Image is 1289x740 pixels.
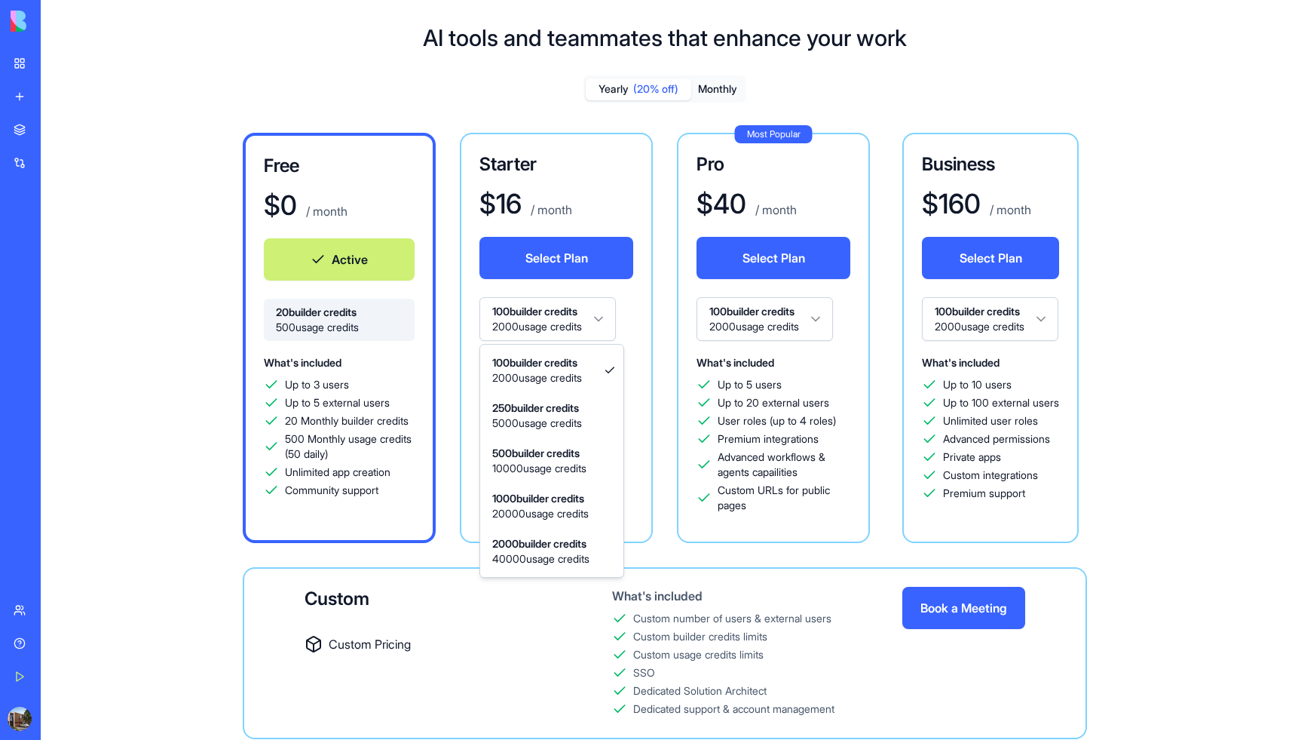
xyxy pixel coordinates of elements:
[492,370,582,385] span: 2000 usage credits
[492,446,586,461] span: 500 builder credits
[492,461,586,476] span: 10000 usage credits
[492,506,589,521] span: 20000 usage credits
[492,355,582,370] span: 100 builder credits
[492,536,589,551] span: 2000 builder credits
[492,551,589,567] span: 40000 usage credits
[492,416,582,431] span: 5000 usage credits
[492,401,582,416] span: 250 builder credits
[492,491,589,506] span: 1000 builder credits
